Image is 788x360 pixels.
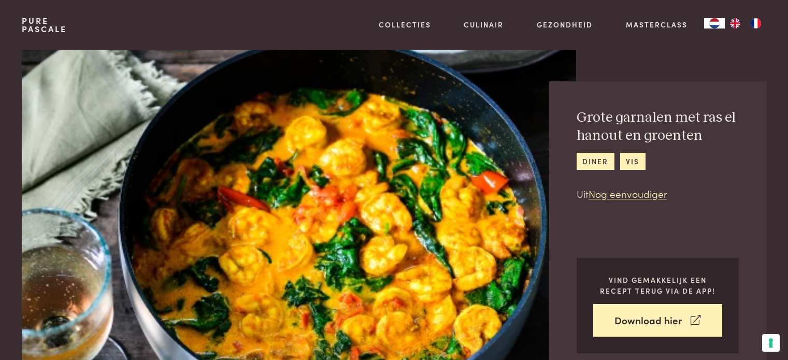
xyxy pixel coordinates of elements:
a: Masterclass [626,19,687,30]
button: Uw voorkeuren voor toestemming voor trackingtechnologieën [762,334,780,352]
a: diner [577,153,614,170]
a: FR [746,18,766,28]
a: Gezondheid [537,19,593,30]
p: Uit [577,186,739,201]
div: Language [704,18,725,28]
aside: Language selected: Nederlands [704,18,766,28]
a: PurePascale [22,17,67,33]
a: Download hier [593,304,722,337]
ul: Language list [725,18,766,28]
a: vis [620,153,646,170]
h2: Grote garnalen met ras el hanout en groenten [577,109,739,145]
a: EN [725,18,746,28]
a: NL [704,18,725,28]
a: Culinair [464,19,504,30]
a: Collecties [379,19,431,30]
a: Nog eenvoudiger [589,186,667,200]
p: Vind gemakkelijk een recept terug via de app! [593,275,722,296]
